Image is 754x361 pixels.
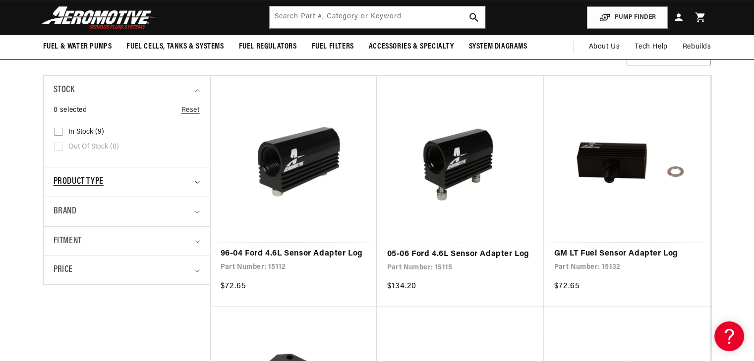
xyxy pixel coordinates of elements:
summary: Fuel Cells, Tanks & Systems [119,35,231,58]
button: search button [463,6,485,28]
span: Fuel & Water Pumps [43,42,112,52]
span: 0 selected [54,105,87,116]
summary: Tech Help [627,35,675,59]
summary: Fitment (0 selected) [54,227,200,256]
summary: Rebuilds [675,35,719,59]
span: In stock (9) [68,128,104,137]
a: 05-06 Ford 4.6L Sensor Adapter Log [387,248,534,261]
summary: Brand (0 selected) [54,197,200,226]
span: About Us [588,43,620,51]
img: Aeromotive [39,6,163,29]
a: 96-04 Ford 4.6L Sensor Adapter Log [221,248,367,260]
summary: Price [54,256,200,284]
span: Accessories & Specialty [369,42,454,52]
summary: Accessories & Specialty [361,35,462,58]
summary: Stock (0 selected) [54,76,200,105]
span: Price [54,263,73,277]
span: Fuel Cells, Tanks & Systems [126,42,224,52]
summary: Product type (0 selected) [54,167,200,197]
span: Fuel Filters [312,42,354,52]
span: Brand [54,205,77,219]
span: System Diagrams [469,42,527,52]
span: Tech Help [635,42,667,52]
input: Search by Part Number, Category or Keyword [270,6,485,28]
a: Reset [181,105,200,116]
summary: Fuel Filters [304,35,361,58]
span: Fitment [54,234,82,249]
button: PUMP FINDER [587,6,668,29]
a: GM LT Fuel Sensor Adapter Log [554,248,700,260]
span: Rebuilds [683,42,711,52]
summary: Fuel & Water Pumps [36,35,119,58]
a: About Us [581,35,627,59]
summary: Fuel Regulators [232,35,304,58]
summary: System Diagrams [462,35,535,58]
span: Stock [54,83,75,98]
span: Product type [54,175,104,189]
span: Fuel Regulators [239,42,297,52]
span: Out of stock (0) [68,143,119,152]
